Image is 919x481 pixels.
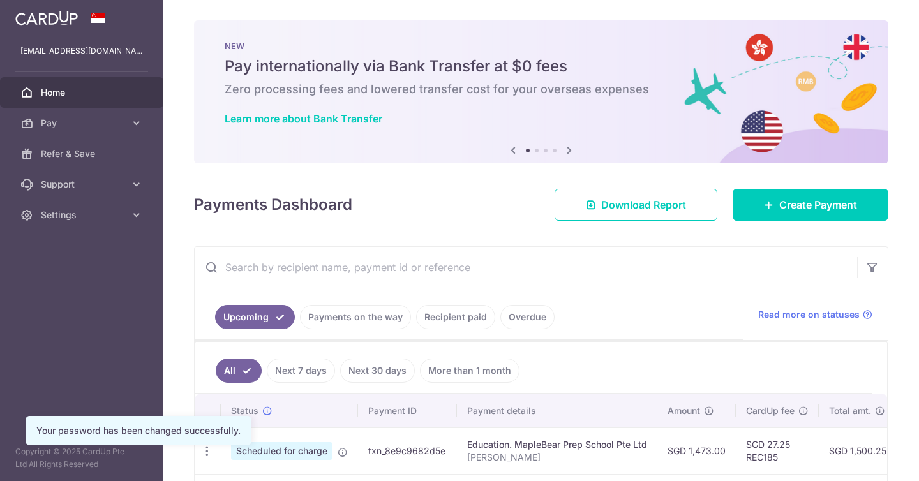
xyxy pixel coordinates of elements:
a: Create Payment [733,189,888,221]
a: Payments on the way [300,305,411,329]
span: Pay [41,117,125,129]
td: SGD 1,473.00 [657,427,736,474]
p: NEW [225,41,858,51]
img: CardUp [15,10,78,26]
td: SGD 1,500.25 [819,427,897,474]
a: More than 1 month [420,359,519,383]
p: [PERSON_NAME] [467,451,647,464]
span: CardUp fee [746,404,795,417]
td: SGD 27.25 REC185 [736,427,819,474]
span: Home [41,86,125,99]
span: Total amt. [829,404,871,417]
a: Learn more about Bank Transfer [225,112,382,125]
a: Read more on statuses [758,308,872,321]
span: Support [41,178,125,191]
a: Next 30 days [340,359,415,383]
span: Settings [41,209,125,221]
th: Payment details [457,394,657,427]
input: Search by recipient name, payment id or reference [195,247,857,288]
td: txn_8e9c9682d5e [358,427,457,474]
span: Create Payment [779,197,857,212]
span: Help [29,9,56,20]
span: Refer & Save [41,147,125,160]
div: Education. MapleBear Prep School Pte Ltd [467,438,647,451]
a: Overdue [500,305,555,329]
span: Read more on statuses [758,308,860,321]
a: Recipient paid [416,305,495,329]
span: Amount [668,404,700,417]
a: Next 7 days [267,359,335,383]
h6: Zero processing fees and lowered transfer cost for your overseas expenses [225,82,858,97]
span: Download Report [601,197,686,212]
h4: Payments Dashboard [194,193,352,216]
div: Your password has been changed successfully. [36,424,241,437]
a: Upcoming [215,305,295,329]
span: Scheduled for charge [231,442,332,460]
span: Status [231,404,258,417]
img: Bank transfer banner [194,20,888,163]
p: [EMAIL_ADDRESS][DOMAIN_NAME] [20,45,143,57]
th: Payment ID [358,394,457,427]
a: Download Report [555,189,717,221]
a: All [216,359,262,383]
h5: Pay internationally via Bank Transfer at $0 fees [225,56,858,77]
